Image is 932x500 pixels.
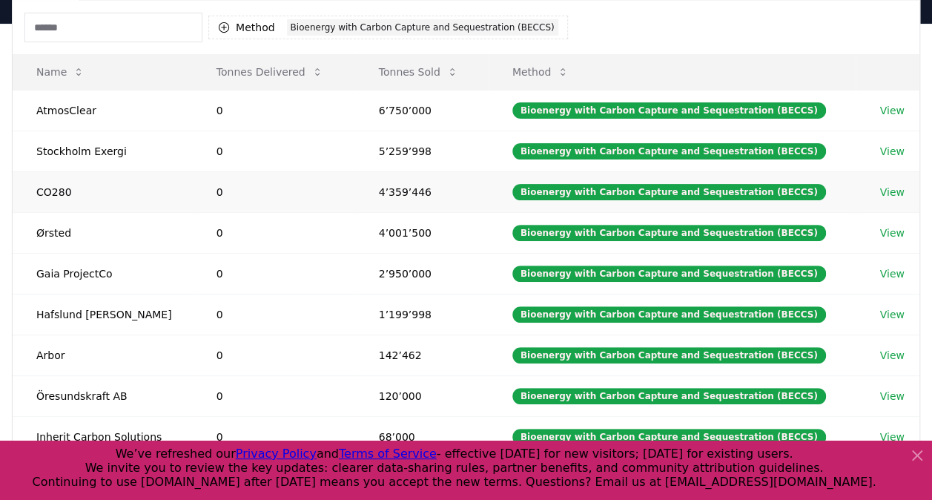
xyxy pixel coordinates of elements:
button: Tonnes Delivered [205,57,335,87]
td: CO280 [13,171,193,212]
button: Tonnes Sold [367,57,470,87]
td: 4’359’446 [355,171,489,212]
td: 0 [193,212,355,253]
td: 0 [193,294,355,335]
div: Bioenergy with Carbon Capture and Sequestration (BECCS) [512,102,826,119]
td: 1’199’998 [355,294,489,335]
div: Bioenergy with Carbon Capture and Sequestration (BECCS) [512,225,826,241]
a: View [879,226,904,240]
td: Öresundskraft AB [13,375,193,416]
a: View [879,430,904,444]
a: View [879,144,904,159]
td: 142’462 [355,335,489,375]
button: Method [500,57,581,87]
button: Name [24,57,96,87]
div: Bioenergy with Carbon Capture and Sequestration (BECCS) [512,388,826,404]
a: View [879,266,904,281]
td: Stockholm Exergi [13,131,193,171]
td: Inherit Carbon Solutions [13,416,193,457]
td: 5’259’998 [355,131,489,171]
a: View [879,348,904,363]
td: 0 [193,171,355,212]
td: Arbor [13,335,193,375]
td: 0 [193,131,355,171]
div: Bioenergy with Carbon Capture and Sequestration (BECCS) [512,429,826,445]
td: Gaia ProjectCo [13,253,193,294]
div: Bioenergy with Carbon Capture and Sequestration (BECCS) [512,143,826,159]
td: AtmosClear [13,90,193,131]
div: Bioenergy with Carbon Capture and Sequestration (BECCS) [512,184,826,200]
td: 0 [193,335,355,375]
td: 6’750’000 [355,90,489,131]
td: Ørsted [13,212,193,253]
td: 0 [193,416,355,457]
div: Bioenergy with Carbon Capture and Sequestration (BECCS) [287,19,558,36]
td: 0 [193,253,355,294]
a: View [879,307,904,322]
td: 68’000 [355,416,489,457]
td: Hafslund [PERSON_NAME] [13,294,193,335]
button: MethodBioenergy with Carbon Capture and Sequestration (BECCS) [208,16,568,39]
div: Bioenergy with Carbon Capture and Sequestration (BECCS) [512,306,826,323]
td: 2’950’000 [355,253,489,294]
td: 120’000 [355,375,489,416]
td: 0 [193,90,355,131]
td: 4’001’500 [355,212,489,253]
a: View [879,389,904,404]
div: Bioenergy with Carbon Capture and Sequestration (BECCS) [512,266,826,282]
td: 0 [193,375,355,416]
div: Bioenergy with Carbon Capture and Sequestration (BECCS) [512,347,826,364]
a: View [879,185,904,200]
a: View [879,103,904,118]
